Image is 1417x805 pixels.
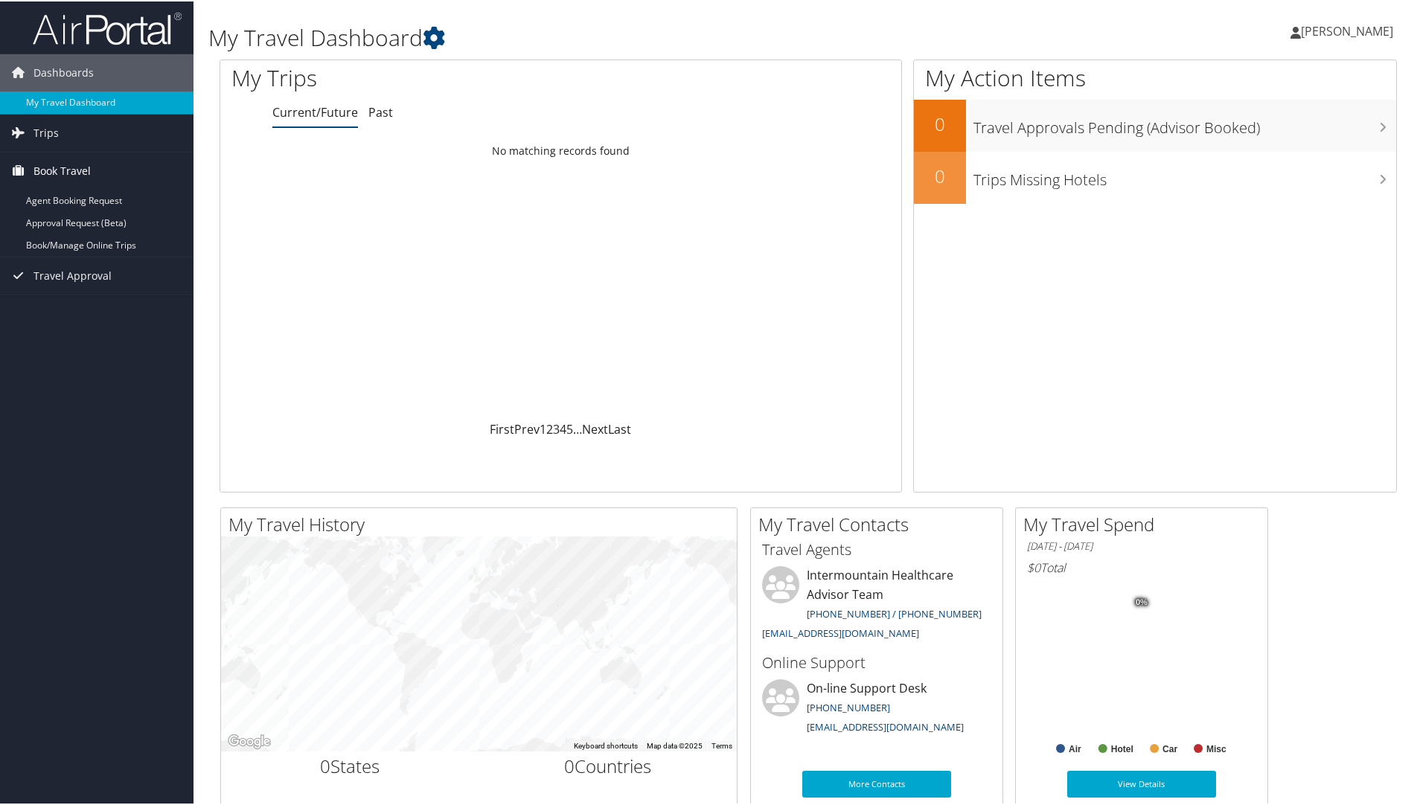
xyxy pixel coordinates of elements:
h1: My Action Items [914,61,1396,92]
a: View Details [1067,769,1216,796]
h1: My Travel Dashboard [208,21,1008,52]
a: 3 [553,420,560,436]
li: Intermountain Healthcare Advisor Team [755,565,999,644]
a: Terms (opens in new tab) [711,740,732,748]
span: Trips [33,113,59,150]
h2: 0 [914,110,966,135]
a: 1 [540,420,546,436]
h2: My Travel Spend [1023,510,1267,536]
li: On-line Support Desk [755,678,999,739]
h3: Travel Agents [762,538,991,559]
a: 4 [560,420,566,436]
a: Last [608,420,631,436]
a: Current/Future [272,103,358,119]
span: $0 [1027,558,1040,574]
a: [PERSON_NAME] [1290,7,1408,52]
h2: My Travel History [228,510,737,536]
span: 0 [564,752,575,777]
a: [PHONE_NUMBER] / [PHONE_NUMBER] [807,606,982,619]
text: Misc [1206,743,1226,753]
h1: My Trips [231,61,607,92]
a: Open this area in Google Maps (opens a new window) [225,731,274,750]
a: Prev [514,420,540,436]
span: Dashboards [33,53,94,90]
span: Map data ©2025 [647,740,703,748]
a: 5 [566,420,573,436]
span: Book Travel [33,151,91,188]
h6: [DATE] - [DATE] [1027,538,1256,552]
text: Car [1162,743,1177,753]
a: More Contacts [802,769,951,796]
h2: Countries [490,752,726,777]
a: 2 [546,420,553,436]
button: Keyboard shortcuts [574,740,638,750]
a: First [490,420,514,436]
img: Google [225,731,274,750]
td: No matching records found [220,136,901,163]
a: 0Travel Approvals Pending (Advisor Booked) [914,98,1396,150]
span: 0 [320,752,330,777]
a: [PHONE_NUMBER] [807,699,890,713]
tspan: 0% [1136,597,1148,606]
h6: Total [1027,558,1256,574]
img: airportal-logo.png [33,10,182,45]
span: [PERSON_NAME] [1301,22,1393,38]
h3: Online Support [762,651,991,672]
a: [EMAIL_ADDRESS][DOMAIN_NAME] [807,719,964,732]
h3: Travel Approvals Pending (Advisor Booked) [973,109,1396,137]
text: Hotel [1111,743,1133,753]
a: 0Trips Missing Hotels [914,150,1396,202]
text: Air [1069,743,1081,753]
h2: States [232,752,468,777]
span: Travel Approval [33,256,112,293]
a: Next [582,420,608,436]
h2: My Travel Contacts [758,510,1002,536]
a: Past [368,103,393,119]
h2: 0 [914,162,966,187]
a: [EMAIL_ADDRESS][DOMAIN_NAME] [762,625,919,638]
h3: Trips Missing Hotels [973,161,1396,189]
span: … [573,420,582,436]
